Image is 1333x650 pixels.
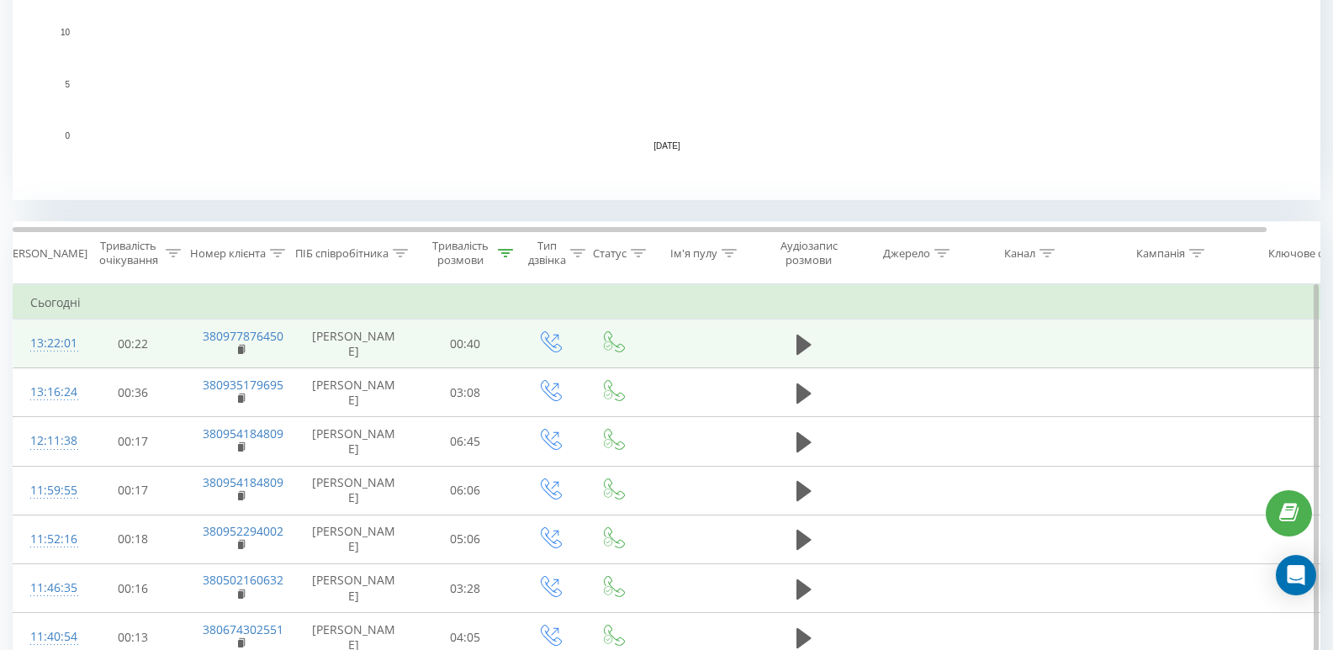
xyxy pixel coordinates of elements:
[30,523,64,556] div: 11:52:16
[883,246,930,261] div: Джерело
[203,474,283,490] a: 380954184809
[528,239,566,267] div: Тип дзвінка
[413,564,518,613] td: 03:28
[295,466,413,515] td: [PERSON_NAME]
[203,377,283,393] a: 380935179695
[30,327,64,360] div: 13:22:01
[653,141,680,151] text: [DATE]
[203,328,283,344] a: 380977876450
[295,246,389,261] div: ПІБ співробітника
[30,572,64,605] div: 11:46:35
[413,515,518,563] td: 05:06
[203,621,283,637] a: 380674302551
[81,368,186,417] td: 00:36
[30,474,64,507] div: 11:59:55
[81,320,186,368] td: 00:22
[413,368,518,417] td: 03:08
[295,564,413,613] td: [PERSON_NAME]
[203,425,283,441] a: 380954184809
[81,515,186,563] td: 00:18
[295,368,413,417] td: [PERSON_NAME]
[203,523,283,539] a: 380952294002
[295,417,413,466] td: [PERSON_NAME]
[427,239,494,267] div: Тривалість розмови
[190,246,266,261] div: Номер клієнта
[413,320,518,368] td: 00:40
[1004,246,1035,261] div: Канал
[95,239,161,267] div: Тривалість очікування
[61,28,71,37] text: 10
[65,80,70,89] text: 5
[670,246,717,261] div: Ім'я пулу
[81,564,186,613] td: 00:16
[1136,246,1185,261] div: Кампанія
[593,246,627,261] div: Статус
[65,131,70,140] text: 0
[1276,555,1316,595] div: Open Intercom Messenger
[81,466,186,515] td: 00:17
[768,239,849,267] div: Аудіозапис розмови
[30,425,64,457] div: 12:11:38
[30,376,64,409] div: 13:16:24
[81,417,186,466] td: 00:17
[3,246,87,261] div: [PERSON_NAME]
[413,466,518,515] td: 06:06
[203,572,283,588] a: 380502160632
[295,320,413,368] td: [PERSON_NAME]
[295,515,413,563] td: [PERSON_NAME]
[413,417,518,466] td: 06:45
